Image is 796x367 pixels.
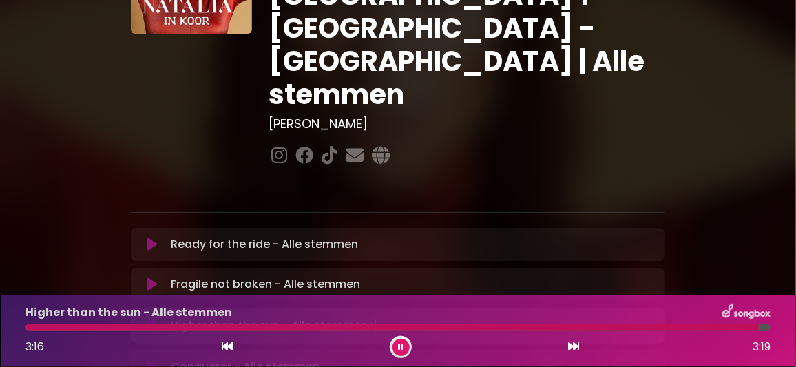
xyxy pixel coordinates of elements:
[269,116,665,132] h3: [PERSON_NAME]
[25,339,44,355] span: 3:16
[171,236,358,253] p: Ready for the ride - Alle stemmen
[753,339,771,355] span: 3:19
[722,304,771,322] img: songbox-logo-white.png
[171,276,360,293] p: Fragile not broken - Alle stemmen
[25,304,232,321] p: Higher than the sun - Alle stemmen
